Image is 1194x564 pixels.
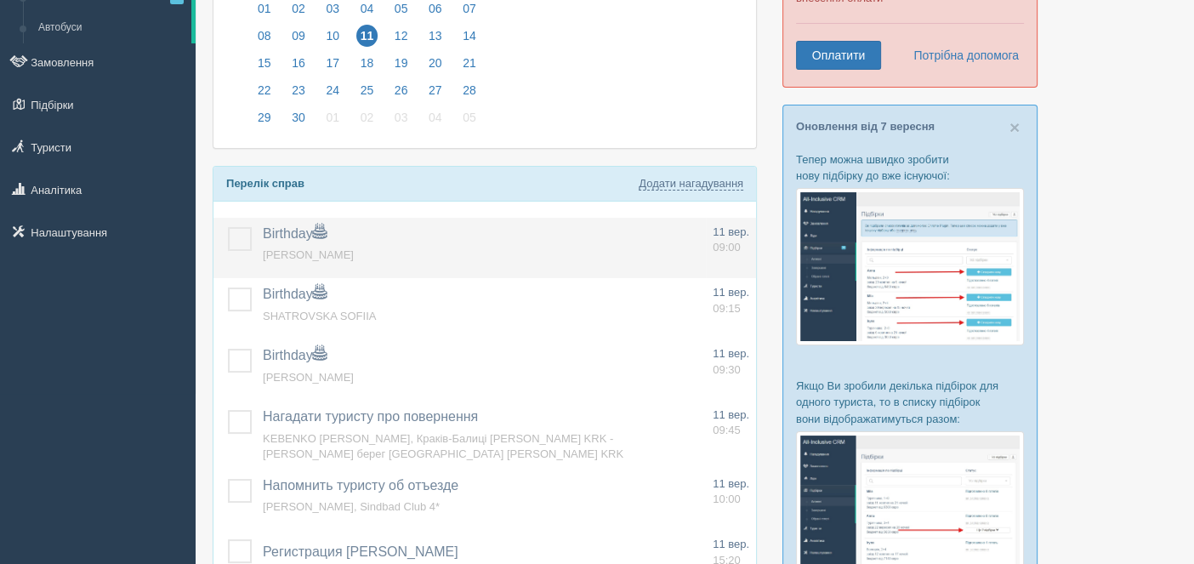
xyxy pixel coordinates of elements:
span: 18 [356,52,378,74]
span: 11 вер. [713,286,749,299]
span: 08 [253,25,276,47]
span: 16 [287,52,310,74]
a: 17 [316,54,349,81]
b: Перелік справ [226,177,304,190]
a: Напомнить туристу об отъезде [263,478,458,493]
img: %D0%BF%D1%96%D0%B4%D0%B1%D1%96%D1%80%D0%BA%D0%B0-%D1%82%D1%83%D1%80%D0%B8%D1%81%D1%82%D1%83-%D1%8... [796,188,1024,345]
a: 15 [248,54,281,81]
span: 30 [287,106,310,128]
a: 13 [419,26,452,54]
span: × [1009,117,1020,137]
span: 11 вер. [713,408,749,421]
span: Регистрация [PERSON_NAME] [263,544,458,559]
a: 11 вер. 09:15 [713,285,749,316]
a: 24 [316,81,349,108]
a: 19 [385,54,418,81]
a: 03 [385,108,418,135]
span: 22 [253,79,276,101]
a: 27 [419,81,452,108]
span: 21 [458,52,480,74]
span: 17 [321,52,344,74]
span: 14 [458,25,480,47]
span: 10:00 [713,493,741,505]
a: 21 [453,54,481,81]
span: 03 [390,106,412,128]
span: 09:15 [713,302,741,315]
p: Тепер можна швидко зробити нову підбірку до вже існуючої: [796,151,1024,184]
span: 11 вер. [713,538,749,550]
span: 15 [253,52,276,74]
a: Birthday [263,348,327,362]
a: KEBENKO [PERSON_NAME], Краків-Балиці [PERSON_NAME] KRK - [PERSON_NAME] берег [GEOGRAPHIC_DATA] [P... [263,432,623,461]
a: Birthday [263,287,327,301]
a: [PERSON_NAME], Sindbad Club 4* [263,500,440,513]
span: 28 [458,79,480,101]
a: [PERSON_NAME] [263,371,354,384]
a: 23 [282,81,315,108]
a: 12 [385,26,418,54]
a: 11 [351,26,384,54]
a: 29 [248,108,281,135]
span: 11 вер. [713,347,749,360]
span: 09:00 [713,241,741,254]
p: Якщо Ви зробили декілька підбірок для одного туриста, то в списку підбірок вони відображатимуться... [796,378,1024,426]
span: 24 [321,79,344,101]
span: 19 [390,52,412,74]
span: 23 [287,79,310,101]
span: 05 [458,106,480,128]
a: 22 [248,81,281,108]
span: 27 [424,79,446,101]
a: [PERSON_NAME] [263,248,354,261]
span: 20 [424,52,446,74]
a: Оплатити [796,41,881,70]
a: 09 [282,26,315,54]
span: 02 [356,106,378,128]
a: 02 [351,108,384,135]
button: Close [1009,118,1020,136]
a: 05 [453,108,481,135]
a: 30 [282,108,315,135]
a: 11 вер. 09:30 [713,346,749,378]
a: Потрібна допомога [902,41,1020,70]
a: Додати нагадування [639,177,743,191]
a: Автобуси [31,13,191,43]
a: 18 [351,54,384,81]
span: 11 вер. [713,225,749,238]
a: 04 [419,108,452,135]
span: 09:30 [713,363,741,376]
a: 20 [419,54,452,81]
a: 10 [316,26,349,54]
a: 11 вер. 10:00 [713,476,749,508]
span: 01 [321,106,344,128]
span: 10 [321,25,344,47]
span: 26 [390,79,412,101]
a: 08 [248,26,281,54]
a: 26 [385,81,418,108]
a: Birthday [263,226,327,241]
span: 09 [287,25,310,47]
a: Нагадати туристу про повернення [263,409,478,424]
a: 11 вер. 09:00 [713,225,749,256]
span: 11 вер. [713,477,749,490]
span: 11 [356,25,378,47]
a: Оновлення від 7 вересня [796,120,935,133]
a: 28 [453,81,481,108]
span: 13 [424,25,446,47]
span: 09:45 [713,424,741,436]
span: 04 [424,106,446,128]
a: 11 вер. 09:45 [713,407,749,439]
a: 01 [316,108,349,135]
span: 12 [390,25,412,47]
span: SHATROVSKA SOFIIA [263,310,376,322]
span: 25 [356,79,378,101]
span: 29 [253,106,276,128]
